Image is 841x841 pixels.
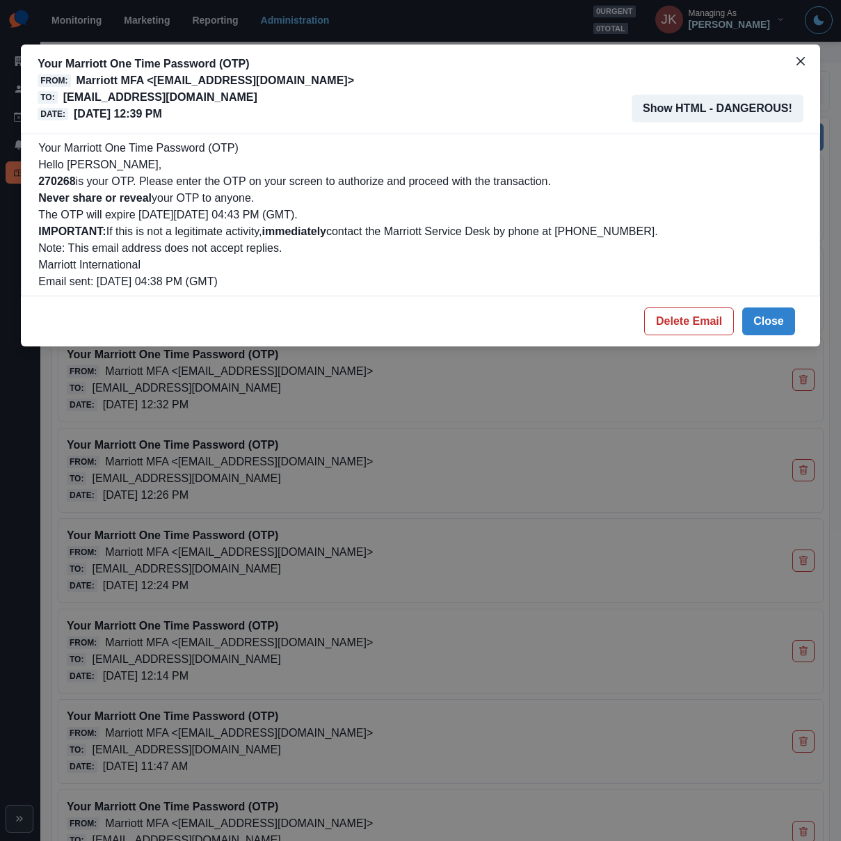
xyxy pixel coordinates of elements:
[38,192,152,204] b: Never share or reveal
[77,72,354,89] p: Marriott MFA <[EMAIL_ADDRESS][DOMAIN_NAME]>
[38,157,803,173] p: Hello [PERSON_NAME],
[38,140,803,290] div: Your Marriott One Time Password (OTP)
[38,240,803,257] p: Note: This email address does not accept replies.
[38,273,803,290] p: Email sent: [DATE] 04:38 PM (GMT)
[632,95,803,122] button: Show HTML - DANGEROUS!
[63,89,257,106] p: [EMAIL_ADDRESS][DOMAIN_NAME]
[38,190,803,207] p: your OTP to anyone.
[38,257,803,273] p: Marriott International
[790,50,812,72] button: Close
[38,173,803,190] p: is your OTP. Please enter the OTP on your screen to authorize and proceed with the transaction.
[38,56,354,72] p: Your Marriott One Time Password (OTP)
[38,225,106,237] b: IMPORTANT:
[74,106,162,122] p: [DATE] 12:39 PM
[38,108,68,120] span: Date:
[38,223,803,240] p: If this is not a legitimate activity, contact the Marriott Service Desk by phone at [PHONE_NUMBER].
[262,225,326,237] b: immediately
[38,74,70,87] span: From:
[742,307,795,335] button: Close
[38,91,57,104] span: To:
[38,175,75,187] b: 270268
[38,207,803,223] p: The OTP will expire [DATE][DATE] 04:43 PM (GMT).
[644,307,734,335] button: Delete Email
